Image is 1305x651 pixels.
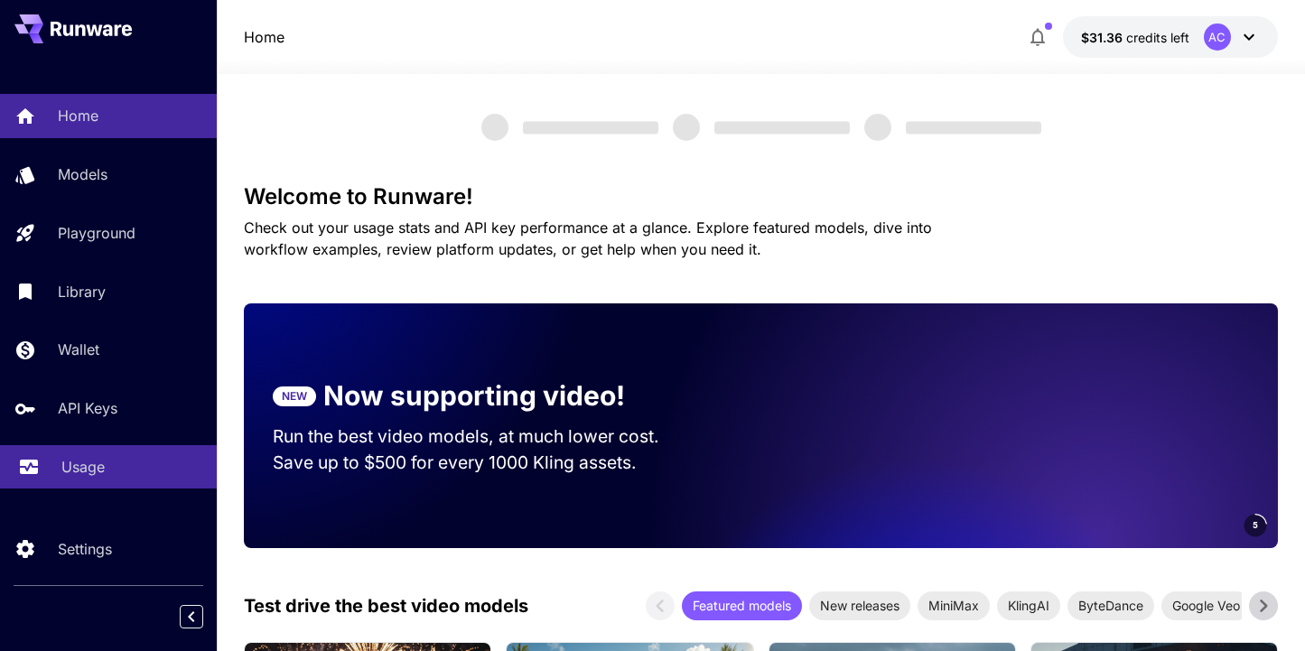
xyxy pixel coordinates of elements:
p: Settings [58,538,112,560]
p: Library [58,281,106,302]
p: Save up to $500 for every 1000 Kling assets. [273,450,694,476]
div: ByteDance [1067,591,1154,620]
span: New releases [809,596,910,615]
span: 5 [1253,518,1258,532]
span: Google Veo [1161,596,1251,615]
p: Test drive the best video models [244,592,528,619]
button: $31.36412AC [1063,16,1278,58]
div: New releases [809,591,910,620]
div: Collapse sidebar [193,600,217,633]
span: ByteDance [1067,596,1154,615]
button: Collapse sidebar [180,605,203,628]
p: NEW [282,388,307,405]
a: Home [244,26,284,48]
div: MiniMax [918,591,990,620]
div: KlingAI [997,591,1060,620]
div: AC [1204,23,1231,51]
nav: breadcrumb [244,26,284,48]
p: Playground [58,222,135,244]
p: Models [58,163,107,185]
span: Featured models [682,596,802,615]
span: KlingAI [997,596,1060,615]
div: Featured models [682,591,802,620]
span: $31.36 [1081,30,1126,45]
p: Home [58,105,98,126]
p: Wallet [58,339,99,360]
h3: Welcome to Runware! [244,184,1278,209]
div: Google Veo [1161,591,1251,620]
p: Usage [61,456,105,478]
p: Run the best video models, at much lower cost. [273,423,694,450]
p: Now supporting video! [323,376,625,416]
span: credits left [1126,30,1189,45]
span: Check out your usage stats and API key performance at a glance. Explore featured models, dive int... [244,219,932,258]
div: $31.36412 [1081,28,1189,47]
p: API Keys [58,397,117,419]
span: MiniMax [918,596,990,615]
